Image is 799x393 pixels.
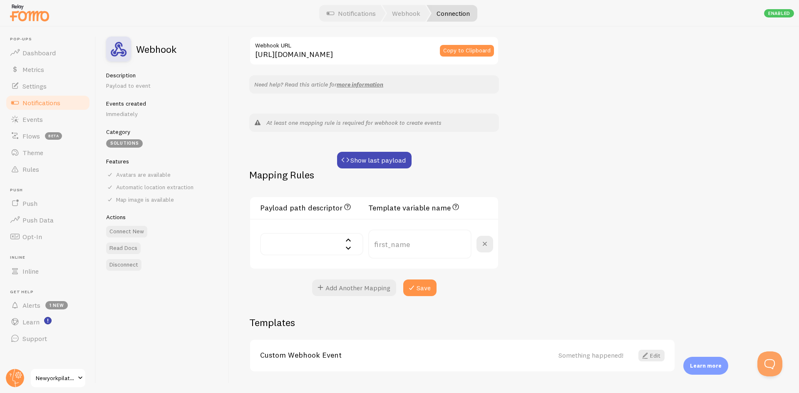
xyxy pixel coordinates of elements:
[22,216,54,224] span: Push Data
[757,351,782,376] iframe: Help Scout Beacon - Open
[5,195,91,212] a: Push
[136,44,176,54] h2: Webhook
[22,165,39,173] span: Rules
[22,148,43,157] span: Theme
[440,45,494,57] button: Copy to Clipboard
[106,128,219,136] h5: Category
[106,213,219,221] h5: Actions
[22,267,39,275] span: Inline
[22,199,37,208] span: Push
[22,232,42,241] span: Opt-In
[368,230,471,259] input: first_name
[22,318,40,326] span: Learn
[266,119,442,126] em: At least one mapping rule is required for webhook to create events
[368,202,461,213] h3: Template variable name
[5,212,91,228] a: Push Data
[106,171,219,178] div: Avatars are available
[22,115,43,124] span: Events
[5,94,91,111] a: Notifications
[558,351,623,359] div: Something happened!
[254,80,494,89] p: Need help? Read this article for
[260,202,363,213] h3: Payload path descriptor
[337,152,412,168] button: Show last payload
[10,289,91,295] span: Get Help
[106,110,219,118] p: Immediately
[106,37,131,62] img: fomo_icons_custom_webhook.svg
[22,334,47,343] span: Support
[45,301,68,309] span: 1 new
[249,168,314,181] h2: Mapping Rules
[638,350,665,361] a: Edit
[5,144,91,161] a: Theme
[5,78,91,94] a: Settings
[5,330,91,347] a: Support
[30,368,86,388] a: Newyorkpilates
[5,111,91,128] a: Events
[10,255,91,260] span: Inline
[22,82,47,90] span: Settings
[260,351,558,359] a: Custom Webhook Event
[5,128,91,144] a: Flows beta
[5,228,91,245] a: Opt-In
[10,37,91,42] span: Pop-ups
[312,279,396,296] button: Add Another Mapping
[106,158,219,165] h5: Features
[45,132,62,140] span: beta
[5,297,91,314] a: Alerts 1 new
[22,49,56,57] span: Dashboard
[106,183,219,191] div: Automatic location extraction
[9,2,50,23] img: fomo-relay-logo-orange.svg
[106,259,141,271] button: Disconnect
[5,44,91,61] a: Dashboard
[36,373,75,383] span: Newyorkpilates
[690,362,722,370] p: Learn more
[5,314,91,330] a: Learn
[106,139,143,148] div: Solutions
[106,82,219,90] p: Payload to event
[22,132,40,140] span: Flows
[403,279,437,296] button: Save
[249,316,675,329] h2: Templates
[106,196,219,203] div: Map image is available
[683,357,728,375] div: Learn more
[22,301,40,309] span: Alerts
[106,226,147,237] button: Connect New
[22,99,60,107] span: Notifications
[44,317,52,324] svg: <p>Watch New Feature Tutorials!</p>
[106,242,141,254] a: Read Docs
[249,36,499,50] label: Webhook URL
[5,263,91,279] a: Inline
[10,188,91,193] span: Push
[22,65,44,74] span: Metrics
[106,100,219,107] h5: Events created
[337,81,383,88] a: more information
[5,61,91,78] a: Metrics
[106,72,219,79] h5: Description
[5,161,91,178] a: Rules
